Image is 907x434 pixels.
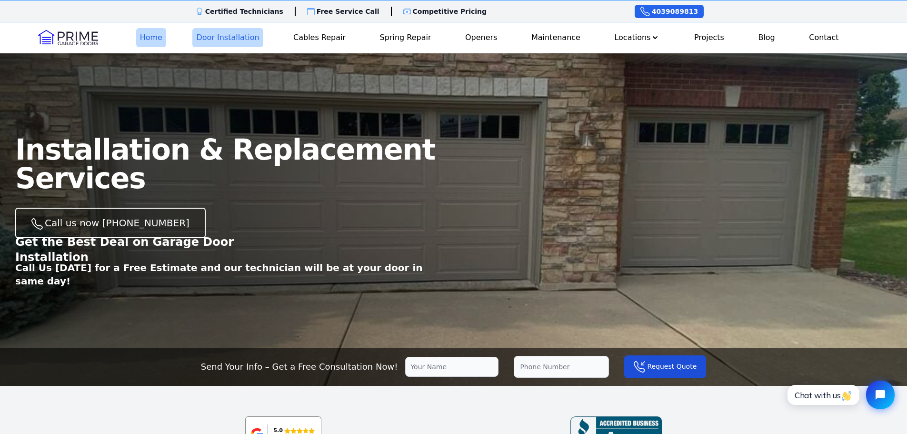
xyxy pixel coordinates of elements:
[38,30,98,45] img: Logo
[405,357,498,377] input: Your Name
[413,7,487,16] p: Competitive Pricing
[610,28,664,47] button: Locations
[805,28,842,47] a: Contact
[192,28,263,47] a: Door Installation
[754,28,778,47] a: Blog
[528,28,584,47] a: Maintenance
[289,28,349,47] a: Cables Repair
[317,7,379,16] p: Free Service Call
[136,28,166,47] a: Home
[690,28,728,47] a: Projects
[205,7,283,16] p: Certified Technicians
[15,133,435,195] span: Installation & Replacement Services
[201,360,398,373] p: Send Your Info – Get a Free Consultation Now!
[624,355,706,378] button: Request Quote
[15,261,454,288] p: Call Us [DATE] for a Free Estimate and our technician will be at your door in same day!
[15,208,206,238] a: Call us now [PHONE_NUMBER]
[376,28,435,47] a: Spring Repair
[461,28,501,47] a: Openers
[514,356,609,378] input: Phone Number
[15,234,289,265] p: Get the Best Deal on Garage Door Installation
[777,373,903,417] iframe: Tidio Chat
[635,5,704,18] a: 4039089813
